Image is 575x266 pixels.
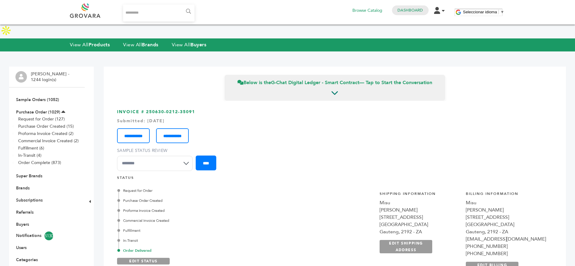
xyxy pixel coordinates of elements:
[16,209,34,215] a: Referrals
[271,79,359,86] strong: G-Chat Digital Ledger - Smart Contract
[18,131,74,136] a: Proforma Invoice Created (2)
[380,228,460,235] div: Gauteng, 2192 - ZA
[466,250,546,257] div: [PHONE_NUMBER]
[16,197,43,203] a: Subscriptions
[466,191,546,199] h4: Billing Information
[500,10,504,14] span: ▼
[123,41,158,48] a: View AllBrands
[123,5,195,21] input: Search...
[15,71,27,83] img: profile.png
[16,97,59,103] a: Sample Orders (1052)
[16,109,60,115] a: Purchase Order (1029)
[191,41,206,48] strong: Buyers
[172,41,207,48] a: View AllBuyers
[16,185,30,191] a: Brands
[380,214,460,221] div: [STREET_ADDRESS]
[16,257,38,263] a: Categories
[70,41,110,48] a: View AllProducts
[16,245,27,251] a: Users
[119,218,270,223] div: Commercial Invoice Created
[466,214,546,221] div: [STREET_ADDRESS]
[18,145,44,151] a: Fulfillment (6)
[119,198,270,203] div: Purchase Order Created
[89,41,110,48] strong: Products
[117,258,170,264] a: EDIT STATUS
[31,71,71,83] li: [PERSON_NAME] - 1244 login(s)
[380,191,460,199] h4: Shipping Information
[18,160,61,166] a: Order Complete (873)
[119,228,270,233] div: Fulfillment
[397,8,423,13] a: Dashboard
[237,79,432,86] span: Below is the — Tap to Start the Conversation
[380,240,432,253] a: EDIT SHIPPING ADDRESS
[466,243,546,250] div: [PHONE_NUMBER]
[463,10,497,14] span: Seleccionar idioma
[18,116,65,122] a: Request for Order (127)
[466,235,546,243] div: [EMAIL_ADDRESS][DOMAIN_NAME]
[18,138,79,144] a: Commercial Invoice Created (2)
[16,222,29,227] a: Buyers
[466,228,546,235] div: Gauteng, 2192 - ZA
[463,10,505,14] a: Seleccionar idioma​
[16,232,78,240] a: Notifications5130
[117,109,553,175] h3: INVOICE # 250630-0212-35091
[380,206,460,214] div: [PERSON_NAME]
[18,123,74,129] a: Purchase Order Created (15)
[117,118,553,124] div: Submitted: [DATE]
[380,199,460,206] div: Misu
[16,173,42,179] a: Super Brands
[117,148,196,154] label: Sample Status Review
[119,248,270,253] div: Order Delivered
[380,221,460,228] div: [GEOGRAPHIC_DATA]
[117,175,553,183] h4: STATUS
[142,41,158,48] strong: Brands
[352,7,382,14] a: Browse Catalog
[466,206,546,214] div: [PERSON_NAME]
[119,188,270,193] div: Request for Order
[119,238,270,243] div: In-Transit
[466,199,546,206] div: Misu
[119,208,270,213] div: Proforma Invoice Created
[18,153,41,158] a: In-Transit (4)
[44,232,53,240] span: 5130
[466,221,546,228] div: [GEOGRAPHIC_DATA]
